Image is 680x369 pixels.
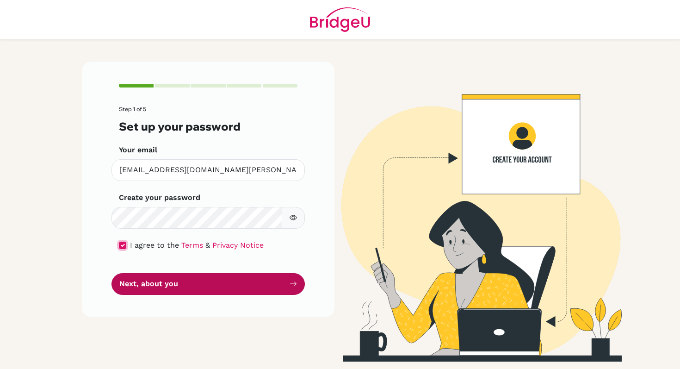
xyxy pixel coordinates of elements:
[119,106,146,113] span: Step 1 of 5
[111,273,305,295] button: Next, about you
[130,241,179,250] span: I agree to the
[119,192,200,203] label: Create your password
[212,241,264,250] a: Privacy Notice
[111,159,305,181] input: Insert your email*
[119,120,297,133] h3: Set up your password
[119,144,157,156] label: Your email
[205,241,210,250] span: &
[181,241,203,250] a: Terms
